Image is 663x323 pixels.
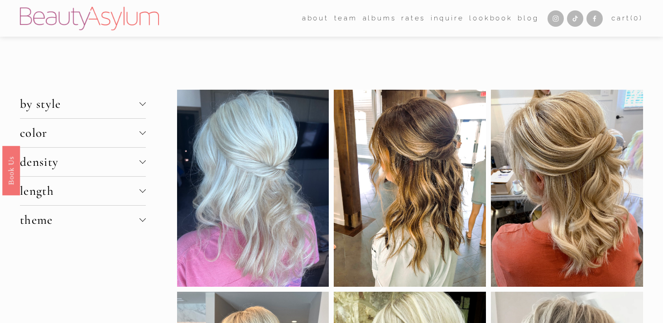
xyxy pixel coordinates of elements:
a: Blog [518,11,538,25]
a: Facebook [586,10,603,27]
a: Lookbook [469,11,513,25]
a: Instagram [548,10,564,27]
button: theme [20,206,146,234]
button: color [20,119,146,147]
a: folder dropdown [334,11,357,25]
span: about [302,12,329,24]
span: team [334,12,357,24]
span: density [20,154,139,169]
a: 0 items in cart [611,12,643,24]
a: Rates [401,11,425,25]
a: Inquire [431,11,464,25]
a: TikTok [567,10,583,27]
span: color [20,125,139,140]
span: 0 [634,14,639,22]
span: theme [20,212,139,227]
a: folder dropdown [302,11,329,25]
span: ( ) [630,14,643,22]
img: Beauty Asylum | Bridal Hair &amp; Makeup Charlotte &amp; Atlanta [20,7,159,30]
a: albums [363,11,396,25]
button: by style [20,90,146,118]
button: density [20,148,146,176]
button: length [20,177,146,205]
span: length [20,183,139,198]
a: Book Us [2,145,20,195]
span: by style [20,96,139,111]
